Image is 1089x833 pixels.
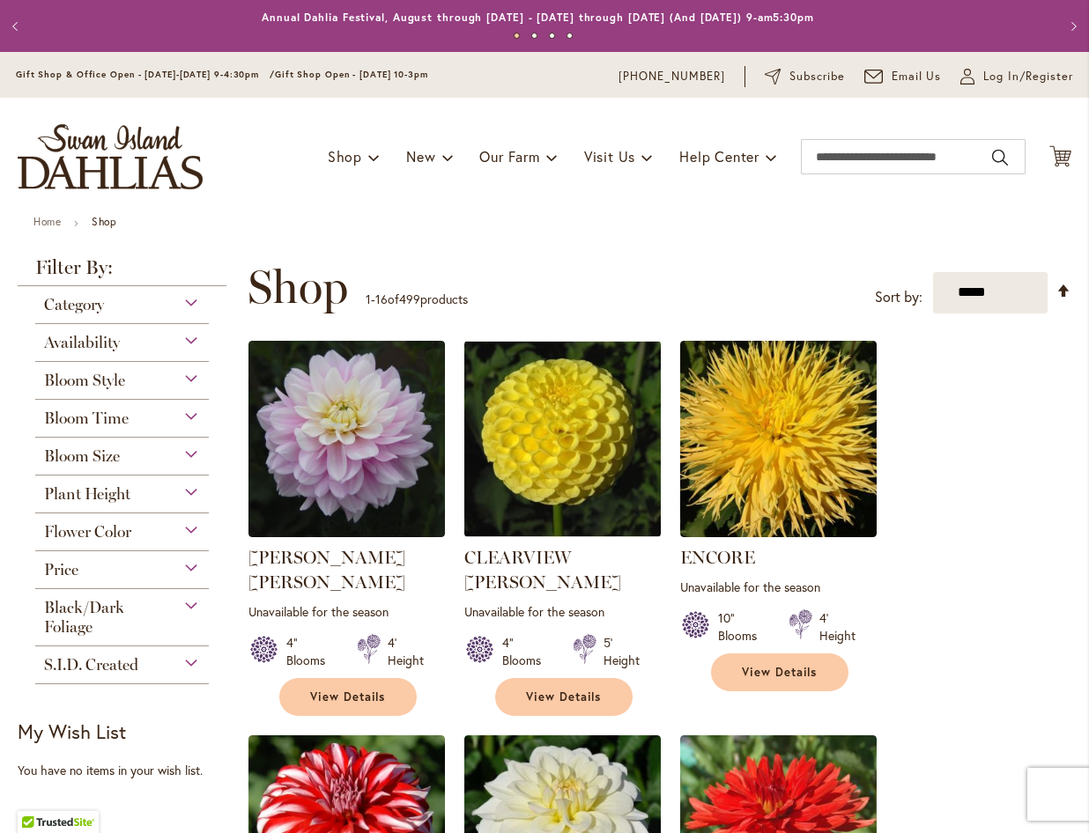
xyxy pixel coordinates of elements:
span: Email Us [892,68,942,85]
button: 4 of 4 [567,33,573,39]
span: Plant Height [44,484,130,504]
span: Price [44,560,78,579]
span: 499 [399,291,420,307]
button: 1 of 4 [514,33,520,39]
span: Category [44,295,104,314]
a: Email Us [864,68,942,85]
iframe: Launch Accessibility Center [13,770,63,820]
p: Unavailable for the season [680,579,877,595]
a: ENCORE [680,524,877,541]
p: Unavailable for the season [248,603,445,620]
a: [PHONE_NUMBER] [619,68,725,85]
span: Bloom Time [44,409,129,428]
strong: Shop [92,215,116,228]
a: CLEARVIEW [PERSON_NAME] [464,547,621,593]
span: Log In/Register [983,68,1073,85]
button: Next [1054,9,1089,44]
span: Shop [328,147,362,166]
span: View Details [526,689,602,704]
span: Our Farm [479,147,539,166]
button: 3 of 4 [549,33,555,39]
a: View Details [495,678,633,716]
div: 4' Height [819,609,856,645]
span: View Details [310,689,386,704]
a: Log In/Register [960,68,1073,85]
span: Subscribe [789,68,845,85]
div: 4" Blooms [502,634,552,669]
a: store logo [18,124,203,189]
div: 5' Height [604,634,640,669]
p: Unavailable for the season [464,603,661,620]
span: Visit Us [584,147,635,166]
a: View Details [711,653,848,691]
div: 4" Blooms [286,634,336,669]
a: Home [33,215,61,228]
a: CLEARVIEW DANIEL [464,524,661,541]
strong: Filter By: [18,258,226,286]
span: Black/Dark Foliage [44,598,124,637]
span: S.I.D. Created [44,655,138,675]
img: CLEARVIEW DANIEL [464,341,661,537]
img: Charlotte Mae [248,341,445,537]
span: View Details [742,665,818,680]
a: Subscribe [765,68,845,85]
p: - of products [366,285,468,313]
a: Charlotte Mae [248,524,445,541]
span: Bloom Size [44,446,120,466]
a: View Details [279,678,417,716]
span: Bloom Style [44,371,125,390]
span: 16 [375,291,388,307]
span: Flower Color [44,522,131,542]
span: Shop [248,261,348,313]
strong: My Wish List [18,719,126,744]
label: Sort by: [875,281,922,313]
span: 1 [366,291,371,307]
a: ENCORE [680,547,755,568]
span: Gift Shop & Office Open - [DATE]-[DATE] 9-4:30pm / [16,69,275,80]
a: [PERSON_NAME] [PERSON_NAME] [248,547,405,593]
img: ENCORE [680,341,877,537]
a: Annual Dahlia Festival, August through [DATE] - [DATE] through [DATE] (And [DATE]) 9-am5:30pm [262,11,814,24]
span: Help Center [679,147,759,166]
span: Gift Shop Open - [DATE] 10-3pm [275,69,428,80]
div: You have no items in your wish list. [18,762,237,779]
button: 2 of 4 [531,33,537,39]
span: Availability [44,333,120,352]
div: 4' Height [388,634,424,669]
div: 10" Blooms [718,609,767,645]
span: New [406,147,435,166]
